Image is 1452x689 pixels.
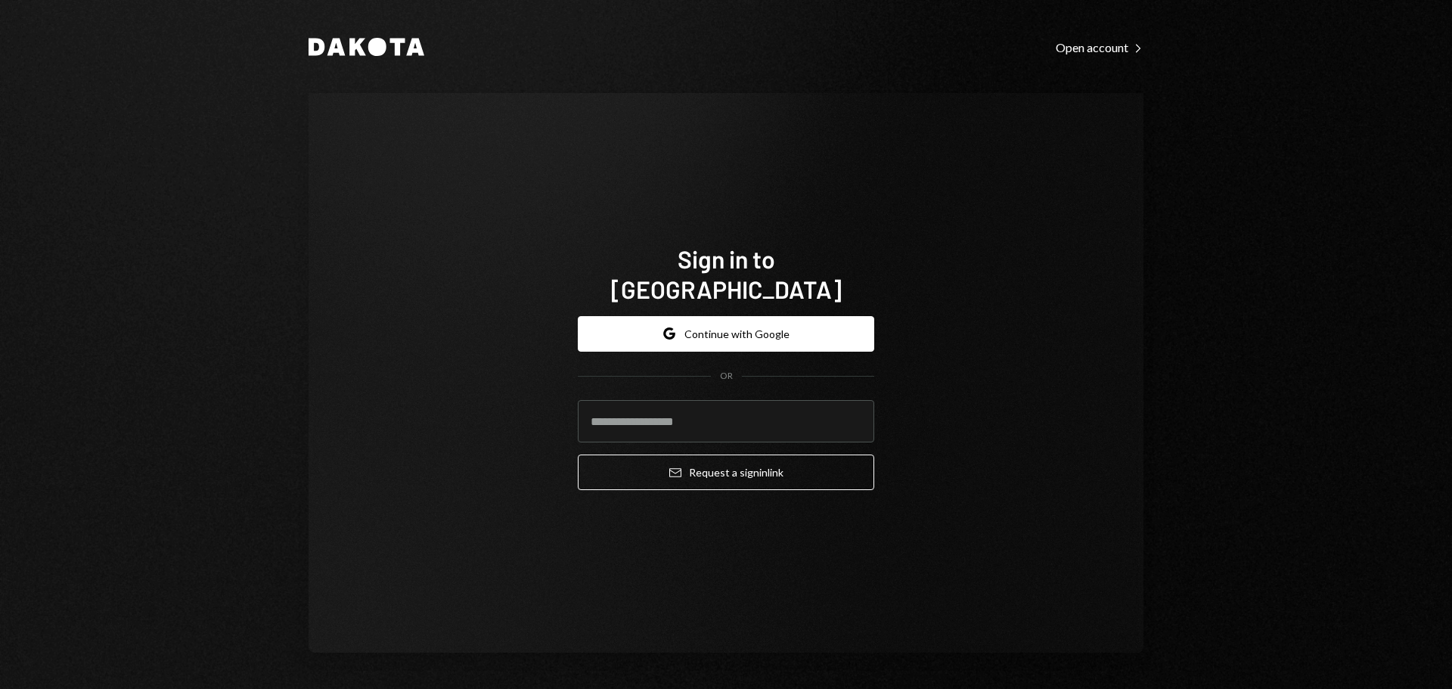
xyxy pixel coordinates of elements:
[578,244,874,304] h1: Sign in to [GEOGRAPHIC_DATA]
[1056,39,1143,55] a: Open account
[720,370,733,383] div: OR
[578,455,874,490] button: Request a signinlink
[578,316,874,352] button: Continue with Google
[1056,40,1143,55] div: Open account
